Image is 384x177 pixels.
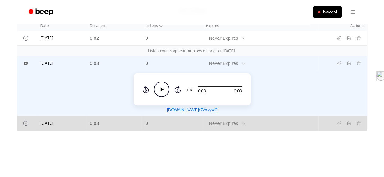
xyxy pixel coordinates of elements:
button: Delete recording [354,119,363,128]
span: Record [323,9,337,15]
td: 0 [142,56,202,71]
span: 0:03 [234,88,242,95]
th: Expires [202,21,318,31]
th: Listens [142,21,202,31]
button: Record [313,6,341,18]
th: Duration [86,21,142,31]
button: Download recording [344,58,354,68]
td: 0 [142,116,202,131]
td: 0:02 [86,31,142,46]
button: Play [21,33,31,43]
td: 0 [142,31,202,46]
div: Never Expires [209,35,238,42]
button: Delete recording [354,58,363,68]
td: 0:03 [86,116,142,131]
button: 1.0x [186,85,195,95]
span: 0:03 [198,88,206,95]
button: Download recording [344,119,354,128]
span: [DATE] [40,62,53,66]
th: Actions [318,21,367,31]
a: [DOMAIN_NAME]/2VazywC [167,108,218,112]
span: Listen count reflects other listeners and records at most one play per listener per hour. It excl... [159,23,163,27]
button: Copy link [334,33,344,43]
td: 0:03 [86,56,142,71]
button: Delete recording [354,33,363,43]
a: Beep [24,6,59,18]
div: Never Expires [209,60,238,67]
td: Listen counts appear for plays on or after [DATE]. [17,46,367,56]
th: Date [37,21,86,31]
button: Pause [21,58,31,68]
button: Copy link [334,58,344,68]
button: Play [21,119,31,128]
button: Download recording [344,33,354,43]
span: [DATE] [40,122,53,126]
span: [DATE] [40,36,53,41]
div: Never Expires [209,120,238,127]
button: Open menu [345,5,360,19]
button: Copy link [334,119,344,128]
